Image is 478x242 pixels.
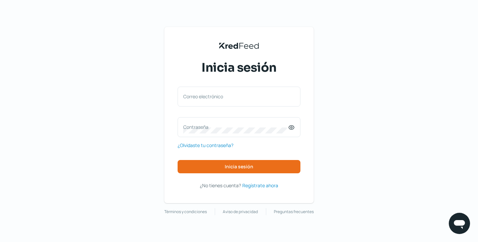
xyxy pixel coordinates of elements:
[274,208,314,215] a: Preguntas frecuentes
[164,208,207,215] a: Términos y condiciones
[200,182,241,189] span: ¿No tienes cuenta?
[223,208,258,215] a: Aviso de privacidad
[242,181,278,190] a: Regístrate ahora
[201,59,277,76] span: Inicia sesión
[183,93,288,100] label: Correo electrónico
[183,124,288,130] label: Contraseña
[453,217,466,230] img: chatIcon
[178,160,300,173] button: Inicia sesión
[225,164,253,169] span: Inicia sesión
[178,141,233,149] a: ¿Olvidaste tu contraseña?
